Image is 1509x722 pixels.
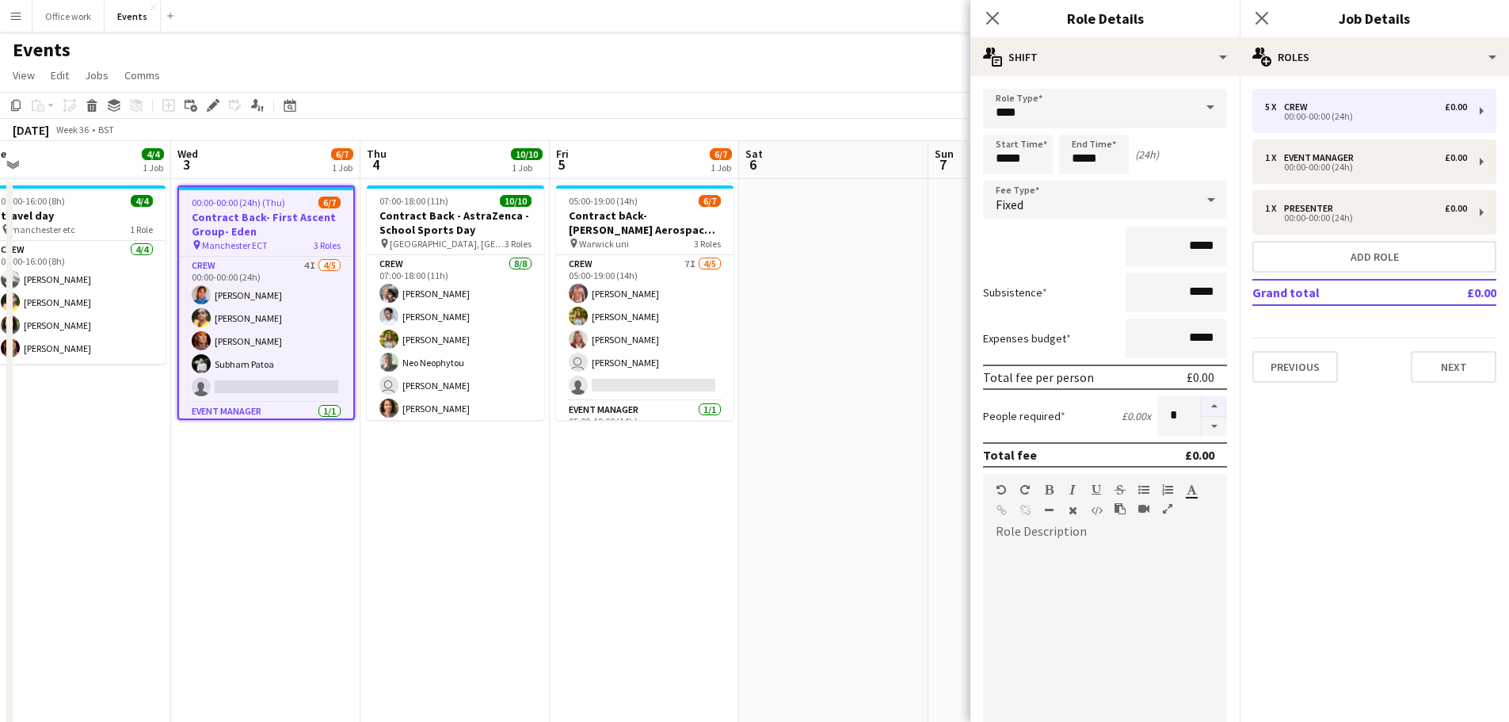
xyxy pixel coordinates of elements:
[177,185,355,420] app-job-card: 00:00-00:00 (24h) (Thu)6/7Contract Back- First Ascent Group- Eden Manchester ECT3 RolesCrew4I4/50...
[1265,152,1284,163] div: 1 x
[1185,447,1214,463] div: £0.00
[44,65,75,86] a: Edit
[556,185,734,420] app-job-card: 05:00-19:00 (14h)6/7Contract bAck-[PERSON_NAME] Aerospace- Diamond dome Warwick uni3 RolesCrew7I4...
[1043,483,1054,496] button: Bold
[694,238,721,250] span: 3 Roles
[1445,203,1467,214] div: £0.00
[1240,8,1509,29] h3: Job Details
[1284,203,1339,214] div: Presenter
[1421,280,1496,305] td: £0.00
[13,68,35,82] span: View
[143,162,163,174] div: 1 Job
[32,1,105,32] button: Office work
[1265,101,1284,113] div: 5 x
[935,147,954,161] span: Sun
[1091,504,1102,517] button: HTML Code
[511,148,543,160] span: 10/10
[85,68,109,82] span: Jobs
[105,1,161,32] button: Events
[192,197,285,208] span: 00:00-00:00 (24h) (Thu)
[98,124,114,136] div: BST
[983,331,1071,346] label: Expenses budget
[1265,203,1284,214] div: 1 x
[1067,483,1078,496] button: Italic
[505,238,532,250] span: 3 Roles
[1265,113,1467,120] div: 00:00-00:00 (24h)
[500,195,532,207] span: 10/10
[1019,483,1031,496] button: Redo
[78,65,115,86] a: Jobs
[745,147,763,161] span: Sat
[1252,351,1338,383] button: Previous
[177,147,198,161] span: Wed
[367,147,387,161] span: Thu
[1162,502,1173,515] button: Fullscreen
[1445,101,1467,113] div: £0.00
[364,155,387,174] span: 4
[579,238,629,250] span: Warwick uni
[51,68,69,82] span: Edit
[1411,351,1496,383] button: Next
[202,239,268,251] span: Manchester ECT
[1265,214,1467,222] div: 00:00-00:00 (24h)
[1445,152,1467,163] div: £0.00
[1265,163,1467,171] div: 00:00-00:00 (24h)
[970,8,1240,29] h3: Role Details
[983,285,1047,300] label: Subsistence
[1091,483,1102,496] button: Underline
[367,185,544,420] app-job-card: 07:00-18:00 (11h)10/10Contract Back - AstraZenca - School Sports Day [GEOGRAPHIC_DATA], [GEOGRAPH...
[556,147,569,161] span: Fri
[1252,241,1496,273] button: Add role
[1115,483,1126,496] button: Strikethrough
[175,155,198,174] span: 3
[13,122,49,138] div: [DATE]
[569,195,638,207] span: 05:00-19:00 (14h)
[699,195,721,207] span: 6/7
[332,162,352,174] div: 1 Job
[1252,280,1421,305] td: Grand total
[743,155,763,174] span: 6
[983,447,1037,463] div: Total fee
[131,195,153,207] span: 4/4
[130,223,153,235] span: 1 Role
[983,369,1094,385] div: Total fee per person
[1,195,65,207] span: 08:00-16:00 (8h)
[1162,483,1173,496] button: Ordered List
[11,223,75,235] span: manchester etc
[711,162,731,174] div: 1 Job
[1067,504,1078,517] button: Clear Formatting
[710,148,732,160] span: 6/7
[367,255,544,470] app-card-role: Crew8/807:00-18:00 (11h)[PERSON_NAME][PERSON_NAME][PERSON_NAME]Neo Neophytou [PERSON_NAME][PERSON...
[556,401,734,455] app-card-role: Event Manager1/105:00-19:00 (14h)
[379,195,448,207] span: 07:00-18:00 (11h)
[1187,369,1214,385] div: £0.00
[1240,38,1509,76] div: Roles
[13,38,70,62] h1: Events
[1138,502,1149,515] button: Insert video
[179,210,353,239] h3: Contract Back- First Ascent Group- Eden
[1043,504,1054,517] button: Horizontal Line
[1138,483,1149,496] button: Unordered List
[970,38,1240,76] div: Shift
[142,148,164,160] span: 4/4
[179,257,353,403] app-card-role: Crew4I4/500:00-00:00 (24h)[PERSON_NAME][PERSON_NAME][PERSON_NAME]Subham Patoa
[390,238,505,250] span: [GEOGRAPHIC_DATA], [GEOGRAPHIC_DATA], [GEOGRAPHIC_DATA], [GEOGRAPHIC_DATA]
[512,162,542,174] div: 1 Job
[118,65,166,86] a: Comms
[124,68,160,82] span: Comms
[1186,483,1197,496] button: Text Color
[983,409,1065,423] label: People required
[996,483,1007,496] button: Undo
[1202,417,1227,437] button: Decrease
[6,65,41,86] a: View
[1122,409,1151,423] div: £0.00 x
[1284,152,1360,163] div: Event Manager
[318,197,341,208] span: 6/7
[1284,101,1314,113] div: Crew
[996,197,1023,212] span: Fixed
[1115,502,1126,515] button: Paste as plain text
[52,124,92,136] span: Week 36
